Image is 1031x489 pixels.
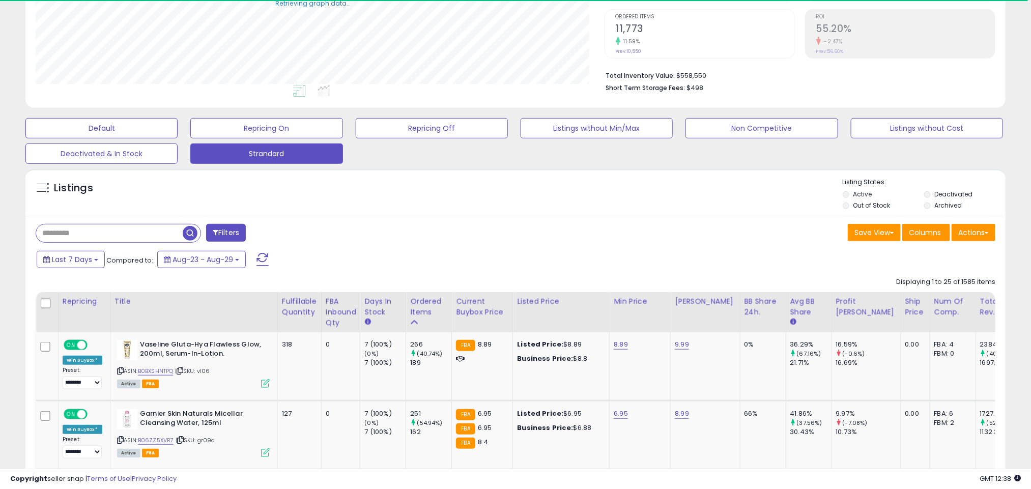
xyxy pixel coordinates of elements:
[63,356,102,365] div: Win BuyBox *
[364,358,406,367] div: 7 (100%)
[606,83,685,92] b: Short Term Storage Fees:
[410,340,451,349] div: 266
[117,449,140,457] span: All listings currently available for purchase on Amazon
[190,143,342,164] button: Strandard
[417,350,443,358] small: (40.74%)
[934,190,972,198] label: Deactivated
[364,340,406,349] div: 7 (100%)
[790,358,832,367] div: 21.71%
[117,340,270,387] div: ASIN:
[138,367,174,376] a: B0BXSHNTPQ
[517,354,602,363] div: $8.8
[790,296,827,318] div: Avg BB Share
[157,251,246,268] button: Aug-23 - Aug-29
[980,409,1021,418] div: 1727.43
[616,23,794,37] h2: 11,773
[25,118,178,138] button: Default
[106,255,153,265] span: Compared to:
[744,340,778,349] div: 0%
[744,409,778,418] div: 66%
[843,178,1006,187] p: Listing States:
[797,419,822,427] small: (37.56%)
[410,358,451,367] div: 189
[675,296,735,307] div: [PERSON_NAME]
[364,409,406,418] div: 7 (100%)
[517,423,602,433] div: $6.88
[478,339,492,349] span: 8.89
[176,436,215,444] span: | SKU: gr09a
[173,254,233,265] span: Aug-23 - Aug-29
[140,409,264,430] b: Garnier Skin Naturals Micellar Cleansing Water, 125ml
[987,350,1013,358] small: (40.52%)
[790,409,832,418] div: 41.86%
[117,409,270,456] div: ASIN:
[356,118,508,138] button: Repricing Off
[25,143,178,164] button: Deactivated & In Stock
[620,38,640,45] small: 11.59%
[114,296,273,307] div: Title
[934,349,968,358] div: FBM: 0
[86,340,102,349] span: OFF
[614,296,666,307] div: Min Price
[614,409,628,419] a: 6.95
[980,358,1021,367] div: 1697.01
[821,38,843,45] small: -2.47%
[687,83,704,93] span: $498
[417,419,443,427] small: (54.94%)
[478,409,492,418] span: 6.95
[410,296,447,318] div: Ordered Items
[478,423,492,433] span: 6.95
[853,201,891,210] label: Out of Stock
[797,350,821,358] small: (67.16%)
[934,418,968,427] div: FBM: 2
[902,224,950,241] button: Columns
[63,425,102,434] div: Win BuyBox *
[478,437,488,447] span: 8.4
[65,410,77,418] span: ON
[816,48,844,54] small: Prev: 56.60%
[10,474,47,483] strong: Copyright
[117,340,137,360] img: 31wROoHeH6L._SL40_.jpg
[987,419,1012,427] small: (52.55%)
[836,427,901,437] div: 10.73%
[934,409,968,418] div: FBA: 6
[606,69,988,81] li: $558,550
[675,339,689,350] a: 9.99
[616,14,794,20] span: Ordered Items
[364,419,379,427] small: (0%)
[364,296,402,318] div: Days In Stock
[364,350,379,358] small: (0%)
[517,409,602,418] div: $6.95
[456,423,475,435] small: FBA
[934,296,971,318] div: Num of Comp.
[456,438,475,449] small: FBA
[142,449,159,457] span: FBA
[282,340,313,349] div: 318
[851,118,1003,138] button: Listings without Cost
[816,23,995,37] h2: 55.20%
[456,340,475,351] small: FBA
[517,296,605,307] div: Listed Price
[952,224,995,241] button: Actions
[521,118,673,138] button: Listings without Min/Max
[326,409,353,418] div: 0
[675,409,689,419] a: 8.99
[744,296,782,318] div: BB Share 24h.
[836,340,901,349] div: 16.59%
[685,118,838,138] button: Non Competitive
[63,296,106,307] div: Repricing
[63,436,102,458] div: Preset:
[117,409,137,429] img: 31U9iazMxqL._SL40_.jpg
[934,340,968,349] div: FBA: 4
[816,14,995,20] span: ROI
[190,118,342,138] button: Repricing On
[934,201,962,210] label: Archived
[853,190,872,198] label: Active
[836,409,901,418] div: 9.97%
[10,474,177,484] div: seller snap | |
[517,354,573,363] b: Business Price:
[606,71,675,80] b: Total Inventory Value:
[905,409,922,418] div: 0.00
[65,340,77,349] span: ON
[909,227,941,238] span: Columns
